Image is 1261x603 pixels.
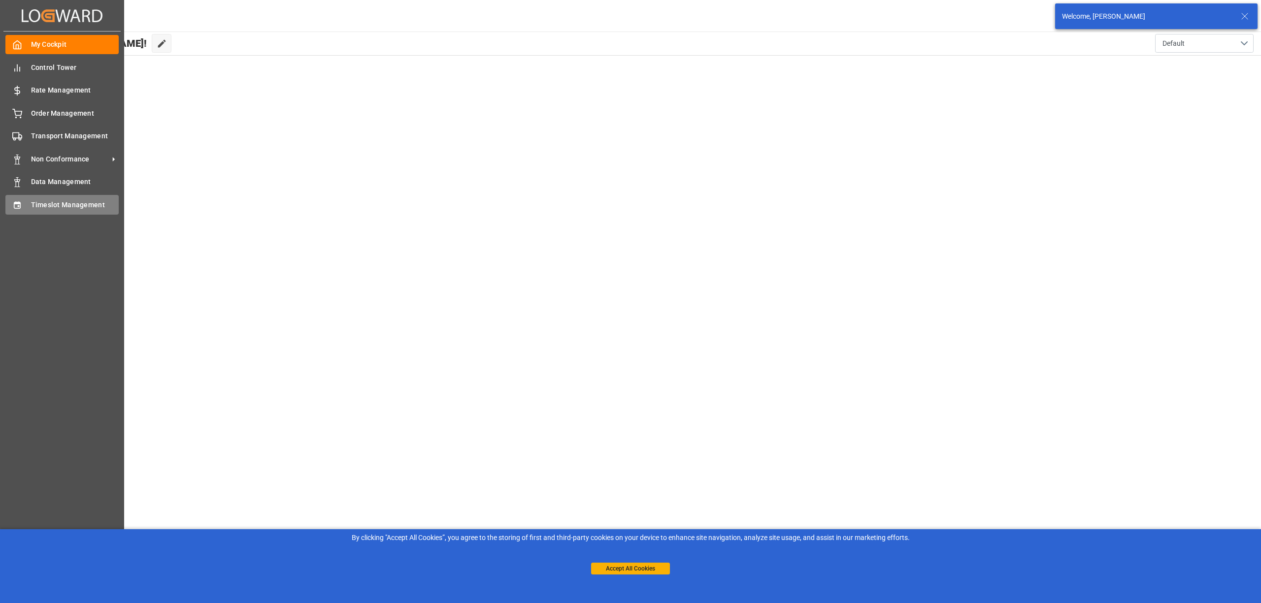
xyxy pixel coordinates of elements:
button: open menu [1155,34,1254,53]
a: Rate Management [5,81,119,100]
span: Rate Management [31,85,119,95]
span: Timeslot Management [31,200,119,210]
a: Timeslot Management [5,195,119,214]
span: Default [1162,38,1185,49]
button: Accept All Cookies [591,563,670,574]
a: Order Management [5,103,119,123]
span: Order Management [31,108,119,119]
span: Data Management [31,177,119,187]
div: By clicking "Accept All Cookies”, you agree to the storing of first and third-party cookies on yo... [7,533,1254,543]
span: Control Tower [31,63,119,73]
span: My Cockpit [31,39,119,50]
a: My Cockpit [5,35,119,54]
a: Data Management [5,172,119,191]
a: Transport Management [5,127,119,146]
span: Transport Management [31,131,119,141]
a: Control Tower [5,58,119,77]
span: Non Conformance [31,154,109,164]
div: Welcome, [PERSON_NAME] [1062,11,1231,22]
